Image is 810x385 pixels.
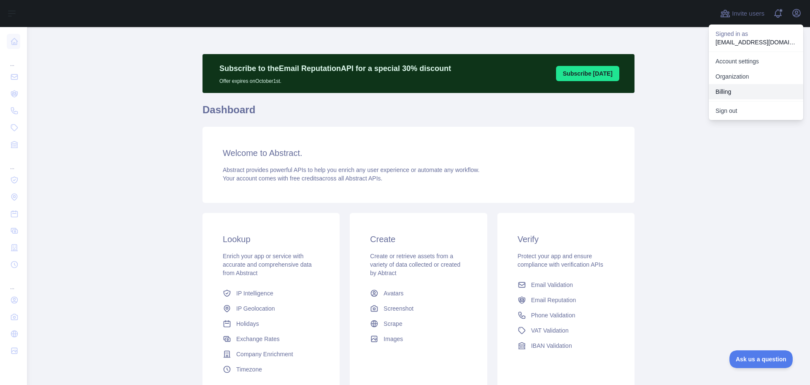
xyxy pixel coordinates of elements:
[531,281,573,289] span: Email Validation
[715,30,796,38] p: Signed in as
[514,292,618,308] a: Email Reputation
[709,54,803,69] a: Account settings
[290,175,319,182] span: free credits
[732,9,764,19] span: Invite users
[236,319,259,328] span: Holidays
[236,304,275,313] span: IP Geolocation
[531,341,572,350] span: IBAN Validation
[219,316,323,331] a: Holidays
[7,154,20,171] div: ...
[514,323,618,338] a: VAT Validation
[7,274,20,291] div: ...
[370,253,460,276] span: Create or retrieve assets from a variety of data collected or created by Abtract
[383,289,403,298] span: Avatars
[3,20,123,34] h5: Bazaarvoice Analytics content is not detected on this page.
[219,286,323,301] a: IP Intelligence
[223,167,480,173] span: Abstract provides powerful APIs to help you enrich any user experience or automate any workflow.
[236,335,280,343] span: Exchange Rates
[383,319,402,328] span: Scrape
[219,362,323,377] a: Timezone
[709,84,803,99] button: Billing
[514,277,618,292] a: Email Validation
[383,335,403,343] span: Images
[3,3,123,11] p: Analytics Inspector 1.7.0
[236,365,262,374] span: Timezone
[202,103,634,123] h1: Dashboard
[709,69,803,84] a: Organization
[223,253,312,276] span: Enrich your app or service with accurate and comprehensive data from Abstract
[531,326,569,335] span: VAT Validation
[7,51,20,68] div: ...
[219,331,323,347] a: Exchange Rates
[223,233,319,245] h3: Lookup
[556,66,619,81] button: Subscribe [DATE]
[367,301,470,316] a: Screenshot
[3,47,51,55] a: Enable Validation
[236,350,293,358] span: Company Enrichment
[219,74,451,85] p: Offer expires on October 1st.
[236,289,273,298] span: IP Intelligence
[219,301,323,316] a: IP Geolocation
[219,347,323,362] a: Company Enrichment
[370,233,467,245] h3: Create
[514,338,618,353] a: IBAN Validation
[223,175,382,182] span: Your account comes with across all Abstract APIs.
[383,304,413,313] span: Screenshot
[518,233,614,245] h3: Verify
[531,296,576,304] span: Email Reputation
[223,147,614,159] h3: Welcome to Abstract.
[3,47,51,55] abbr: Enabling validation will send analytics events to the Bazaarvoice validation service. If an event...
[514,308,618,323] a: Phone Validation
[367,286,470,301] a: Avatars
[518,253,603,268] span: Protect your app and ensure compliance with verification APIs
[219,63,451,74] p: Subscribe to the Email Reputation API for a special 30 % discount
[715,38,796,46] p: [EMAIL_ADDRESS][DOMAIN_NAME]
[367,316,470,331] a: Scrape
[718,7,766,20] button: Invite users
[531,311,575,319] span: Phone Validation
[709,103,803,118] button: Sign out
[729,350,793,368] iframe: Toggle Customer Support
[367,331,470,347] a: Images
